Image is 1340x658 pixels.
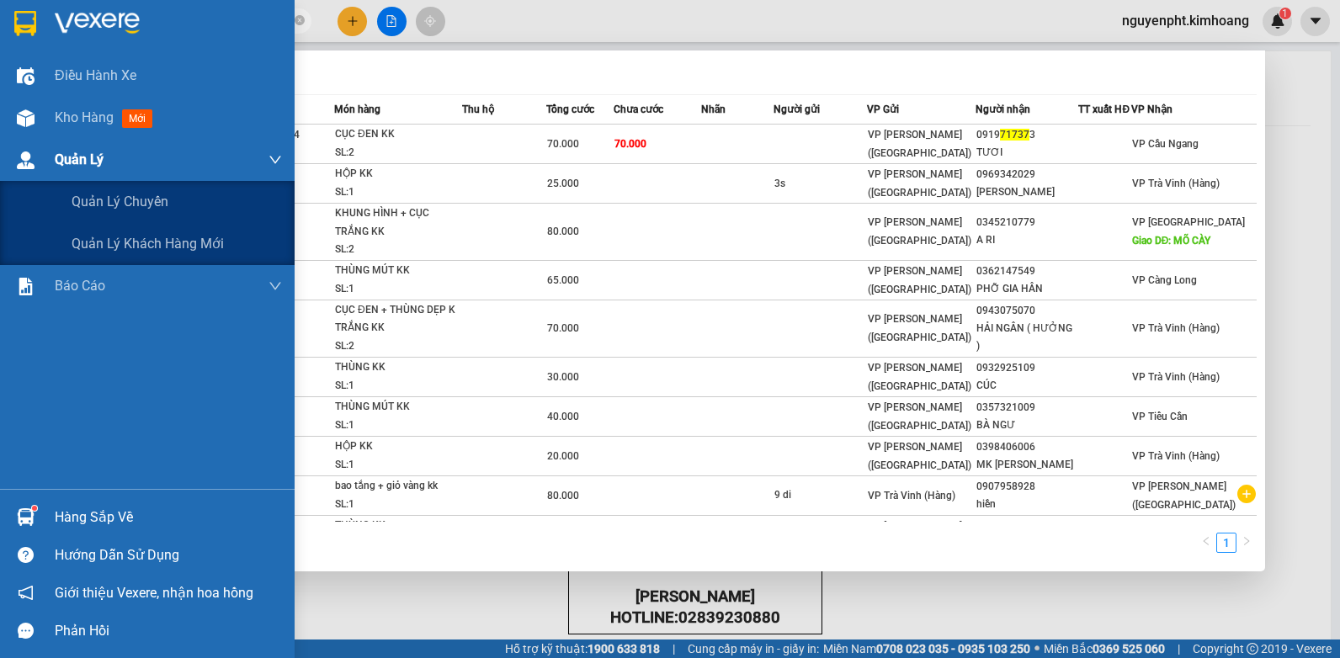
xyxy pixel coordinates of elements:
[868,129,971,159] span: VP [PERSON_NAME] ([GEOGRAPHIC_DATA])
[335,301,461,337] div: CỤC ĐEN + THÙNG DẸP K TRẮNG KK
[17,508,35,526] img: warehouse-icon
[17,109,35,127] img: warehouse-icon
[269,153,282,167] span: down
[335,358,461,377] div: THÙNG KK
[335,144,461,162] div: SL: 2
[55,109,114,125] span: Kho hàng
[1237,485,1256,503] span: plus-circle
[7,33,246,65] p: GỬI:
[335,517,461,535] div: THÙNG KK
[868,441,971,471] span: VP [PERSON_NAME] ([GEOGRAPHIC_DATA])
[1132,371,1220,383] span: VP Trà Vinh (Hàng)
[868,313,971,343] span: VP [PERSON_NAME] ([GEOGRAPHIC_DATA])
[867,103,899,115] span: VP Gửi
[18,547,34,563] span: question-circle
[547,371,579,383] span: 30.000
[547,226,579,237] span: 80.000
[335,262,461,280] div: THÙNG MÚT KK
[462,103,494,115] span: Thu hộ
[55,582,253,603] span: Giới thiệu Vexere, nhận hoa hồng
[976,214,1078,231] div: 0345210779
[868,168,971,199] span: VP [PERSON_NAME] ([GEOGRAPHIC_DATA])
[1236,533,1257,553] button: right
[7,109,136,125] span: GIAO:
[335,125,461,144] div: CỤC ĐEN KK
[976,320,1078,355] div: HẢI NGÂN ( HƯỞNG )
[335,280,461,299] div: SL: 1
[295,13,305,29] span: close-circle
[335,183,461,202] div: SL: 1
[295,15,305,25] span: close-circle
[1132,235,1211,247] span: Giao DĐ: MÕ CÀY
[335,477,461,496] div: bao tắng + giỏ vàng kk
[1217,533,1236,552] a: 1
[547,450,579,462] span: 20.000
[334,103,380,115] span: Món hàng
[546,103,594,115] span: Tổng cước
[18,585,34,601] span: notification
[269,279,282,293] span: down
[72,233,224,254] span: Quản lý khách hàng mới
[7,72,246,88] p: NHẬN:
[55,543,282,568] div: Hướng dẫn sử dụng
[1132,480,1236,511] span: VP [PERSON_NAME] ([GEOGRAPHIC_DATA])
[7,33,157,65] span: VP [PERSON_NAME] ([GEOGRAPHIC_DATA]) -
[44,109,136,125] span: KO BAO BỂ HƯ
[335,398,461,417] div: THÙNG MÚT KK
[47,72,134,88] span: VP Cầu Ngang
[547,490,579,501] span: 80.000
[335,438,461,456] div: HỘP KK
[976,166,1078,183] div: 0969342029
[17,278,35,295] img: solution-icon
[614,138,646,150] span: 70.000
[55,149,104,170] span: Quản Lý
[14,11,36,36] img: logo-vxr
[976,183,1078,201] div: [PERSON_NAME]
[335,204,461,241] div: KHUNG HÌNH + CỤC TRẮNG KK
[1000,129,1029,141] span: 71737
[18,623,34,639] span: message
[55,505,282,530] div: Hàng sắp về
[335,241,461,259] div: SL: 2
[1131,103,1172,115] span: VP Nhận
[17,151,35,169] img: warehouse-icon
[868,490,955,501] span: VP Trà Vinh (Hàng)
[335,496,461,514] div: SL: 1
[976,456,1078,474] div: MK [PERSON_NAME]
[976,496,1078,513] div: hiền
[55,618,282,644] div: Phản hồi
[976,103,1030,115] span: Người nhận
[1216,533,1236,553] li: 1
[547,178,579,189] span: 25.000
[976,399,1078,417] div: 0357321009
[976,231,1078,249] div: A RI
[72,191,168,212] span: Quản lý chuyến
[1236,533,1257,553] li: Next Page
[976,438,1078,456] div: 0398406006
[976,280,1078,298] div: PHỠ GIA HÂN
[55,65,136,86] span: Điều hành xe
[868,401,971,432] span: VP [PERSON_NAME] ([GEOGRAPHIC_DATA])
[614,103,663,115] span: Chưa cước
[976,126,1078,144] div: 0919 3
[976,377,1078,395] div: CÚC
[1132,450,1220,462] span: VP Trà Vinh (Hàng)
[90,91,127,107] span: TƯƠI
[56,9,195,25] strong: BIÊN NHẬN GỬI HÀNG
[335,165,461,183] div: HỘP KK
[976,359,1078,377] div: 0932925109
[1132,216,1245,228] span: VP [GEOGRAPHIC_DATA]
[7,91,127,107] span: 0919717373 -
[1132,274,1197,286] span: VP Càng Long
[976,263,1078,280] div: 0362147549
[868,216,971,247] span: VP [PERSON_NAME] ([GEOGRAPHIC_DATA])
[1132,178,1220,189] span: VP Trà Vinh (Hàng)
[547,411,579,422] span: 40.000
[55,275,105,296] span: Báo cáo
[868,265,971,295] span: VP [PERSON_NAME] ([GEOGRAPHIC_DATA])
[32,506,37,511] sup: 1
[1132,322,1220,334] span: VP Trà Vinh (Hàng)
[976,517,1078,535] div: 0789981140
[976,478,1078,496] div: 0907958928
[976,302,1078,320] div: 0943075070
